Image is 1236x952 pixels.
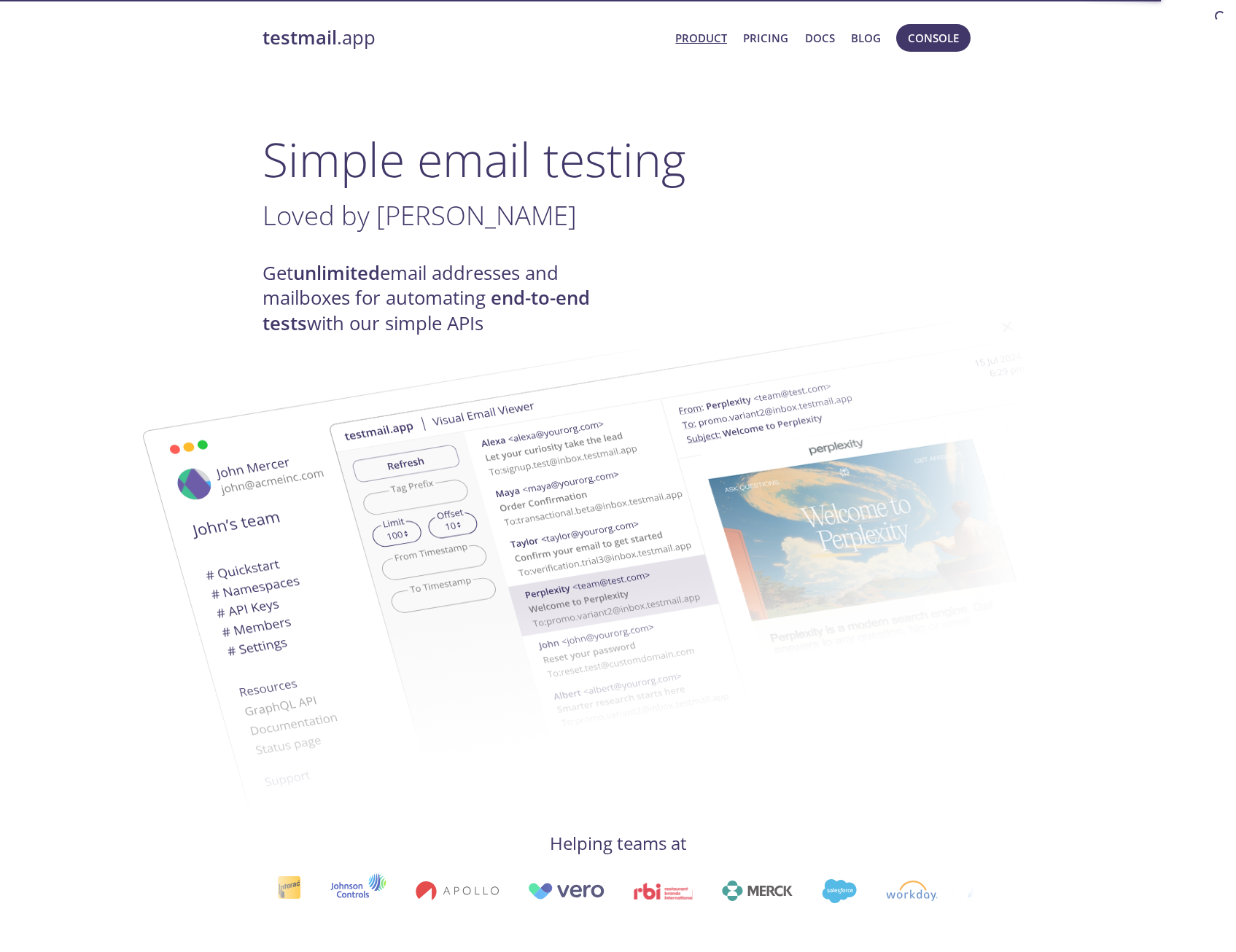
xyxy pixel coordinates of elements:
a: Pricing [743,28,788,47]
img: salesforce [819,879,854,903]
a: testmail.app [263,26,664,50]
img: testmail-email-viewer [87,338,874,831]
img: testmail-email-viewer [327,290,1115,784]
img: workday [884,881,936,901]
button: Console [896,24,971,52]
strong: unlimited [293,260,380,286]
strong: testmail [263,25,337,50]
a: Product [675,28,727,47]
img: vero [525,883,602,900]
a: Docs [805,28,835,47]
img: apollo [413,881,496,901]
h4: Helping teams at [263,832,974,855]
h4: Get email addresses and mailboxes for automating with our simple APIs [263,261,618,336]
img: merck [719,881,790,901]
a: Blog [851,28,881,47]
span: Console [908,28,959,47]
strong: end-to-end tests [263,285,590,335]
span: Loved by [PERSON_NAME] [263,197,577,233]
h1: Simple email testing [263,131,974,187]
img: rbi [631,883,691,900]
img: johnsoncontrols [327,873,384,908]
